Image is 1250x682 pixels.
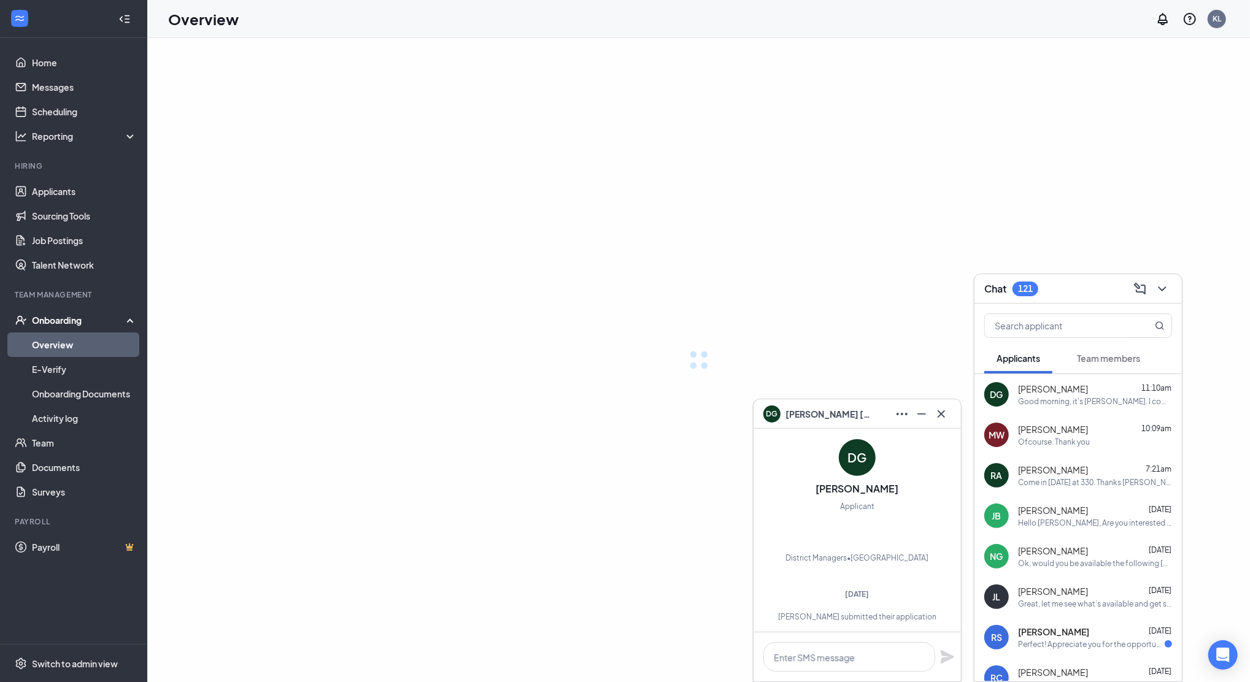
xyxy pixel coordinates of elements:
[990,550,1003,562] div: NG
[15,130,27,142] svg: Analysis
[892,404,912,424] button: Ellipses
[1018,283,1033,294] div: 121
[1130,279,1150,299] button: ComposeMessage
[914,407,929,421] svg: Minimize
[1018,626,1089,638] span: [PERSON_NAME]
[15,516,134,527] div: Payroll
[32,480,137,504] a: Surveys
[1213,13,1221,24] div: KL
[991,469,1003,481] div: RA
[985,314,1130,337] input: Search applicant
[1018,396,1172,407] div: Good morning, it's [PERSON_NAME]. I completed the additional questions, and is there any other de...
[1018,477,1172,488] div: Come in [DATE] at 330. Thanks [PERSON_NAME]
[15,161,134,171] div: Hiring
[1018,558,1172,569] div: Ok, would you be available the following [DATE] (9/2) in [GEOGRAPHIC_DATA] for a face to face?
[32,535,137,559] a: PayrollCrown
[15,657,27,670] svg: Settings
[932,404,951,424] button: Cross
[990,388,1003,400] div: DG
[32,406,137,431] a: Activity log
[997,353,1040,364] span: Applicants
[1149,586,1171,595] span: [DATE]
[989,429,1005,441] div: MW
[764,611,951,622] div: [PERSON_NAME] submitted their application
[32,381,137,406] a: Onboarding Documents
[32,179,137,204] a: Applicants
[912,404,932,424] button: Minimize
[1182,12,1197,26] svg: QuestionInfo
[1141,424,1171,433] span: 10:09am
[786,552,929,564] div: District Managers • [GEOGRAPHIC_DATA]
[1018,599,1172,609] div: Great, let me see what’s available and get something set up. Look forward to speaking to you soon!!!
[1133,282,1148,296] svg: ComposeMessage
[1155,12,1170,26] svg: Notifications
[32,75,137,99] a: Messages
[32,204,137,228] a: Sourcing Tools
[1149,545,1171,554] span: [DATE]
[984,282,1006,296] h3: Chat
[1149,667,1171,676] span: [DATE]
[992,510,1001,522] div: JB
[993,591,1001,603] div: JL
[1018,383,1088,395] span: [PERSON_NAME]
[32,455,137,480] a: Documents
[816,482,899,496] h3: [PERSON_NAME]
[1146,464,1171,473] span: 7:21am
[32,332,137,357] a: Overview
[32,657,118,670] div: Switch to admin view
[1155,321,1165,331] svg: MagnifyingGlass
[1152,279,1172,299] button: ChevronDown
[32,431,137,455] a: Team
[32,99,137,124] a: Scheduling
[1155,282,1170,296] svg: ChevronDown
[32,130,137,142] div: Reporting
[32,253,137,277] a: Talent Network
[940,649,955,664] svg: Plane
[1018,423,1088,435] span: [PERSON_NAME]
[1208,640,1238,670] div: Open Intercom Messenger
[840,500,874,513] div: Applicant
[1018,585,1088,597] span: [PERSON_NAME]
[1149,505,1171,514] span: [DATE]
[991,631,1002,643] div: RS
[168,9,239,29] h1: Overview
[1018,545,1088,557] span: [PERSON_NAME]
[1018,504,1088,516] span: [PERSON_NAME]
[1077,353,1140,364] span: Team members
[934,407,949,421] svg: Cross
[1018,639,1165,649] div: Perfect! Appreciate you for the opportunity!
[1018,437,1090,447] div: Ofcourse. Thank you
[32,50,137,75] a: Home
[14,12,26,25] svg: WorkstreamLogo
[1149,626,1171,635] span: [DATE]
[846,589,870,599] span: [DATE]
[1018,666,1088,678] span: [PERSON_NAME]
[895,407,909,421] svg: Ellipses
[1018,518,1172,528] div: Hello [PERSON_NAME], Are you interested in an interview with [PERSON_NAME]’s for our [GEOGRAPHIC_...
[32,228,137,253] a: Job Postings
[118,13,131,25] svg: Collapse
[15,289,134,300] div: Team Management
[32,314,126,326] div: Onboarding
[1141,383,1171,393] span: 11:10am
[848,449,867,466] div: DG
[785,407,871,421] span: [PERSON_NAME] [PERSON_NAME]
[15,314,27,326] svg: UserCheck
[1018,464,1088,476] span: [PERSON_NAME]
[32,357,137,381] a: E-Verify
